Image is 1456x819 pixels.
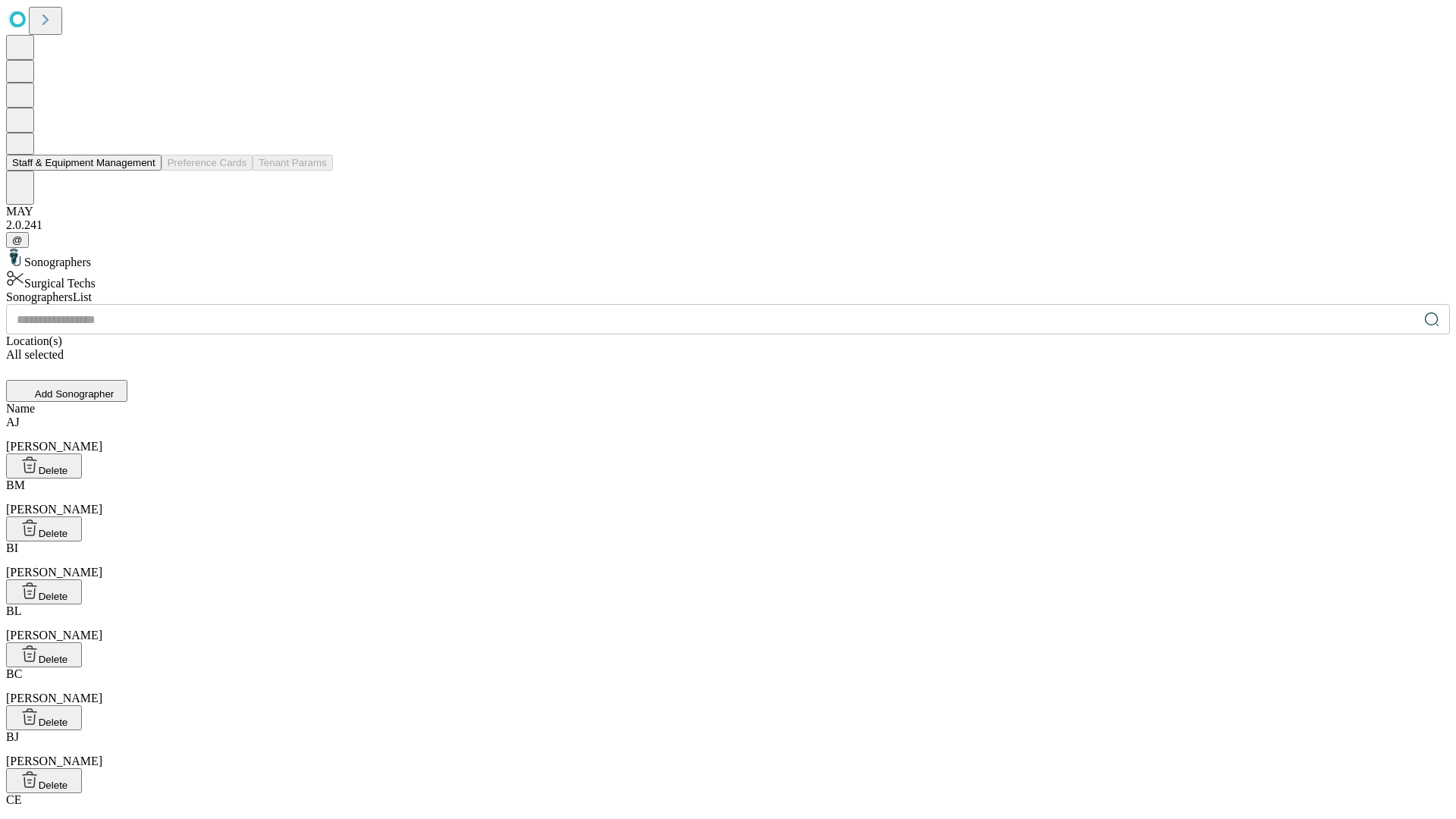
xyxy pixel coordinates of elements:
[6,479,1450,516] div: [PERSON_NAME]
[39,654,68,665] span: Delete
[6,705,82,730] button: Delete
[6,232,29,248] button: @
[6,205,1450,218] div: MAY
[6,579,82,604] button: Delete
[6,642,82,667] button: Delete
[6,730,19,743] span: BJ
[6,348,1450,362] div: All selected
[35,388,114,400] span: Add Sonographer
[6,667,1450,705] div: [PERSON_NAME]
[6,334,62,347] span: Location(s)
[6,768,82,793] button: Delete
[6,218,1450,232] div: 2.0.241
[6,793,21,806] span: CE
[253,155,333,171] button: Tenant Params
[6,453,82,479] button: Delete
[6,604,1450,642] div: [PERSON_NAME]
[6,290,1450,304] div: Sonographers List
[6,667,22,680] span: BC
[6,541,18,554] span: BI
[6,248,1450,269] div: Sonographers
[6,730,1450,768] div: [PERSON_NAME]
[39,780,68,791] span: Delete
[6,516,82,541] button: Delete
[6,416,1450,453] div: [PERSON_NAME]
[12,234,23,246] span: @
[6,416,20,428] span: AJ
[6,604,21,617] span: BL
[39,465,68,476] span: Delete
[6,402,1450,416] div: Name
[6,269,1450,290] div: Surgical Techs
[6,155,162,171] button: Staff & Equipment Management
[39,717,68,728] span: Delete
[39,528,68,539] span: Delete
[39,591,68,602] span: Delete
[162,155,253,171] button: Preference Cards
[6,380,127,402] button: Add Sonographer
[6,541,1450,579] div: [PERSON_NAME]
[6,479,25,491] span: BM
